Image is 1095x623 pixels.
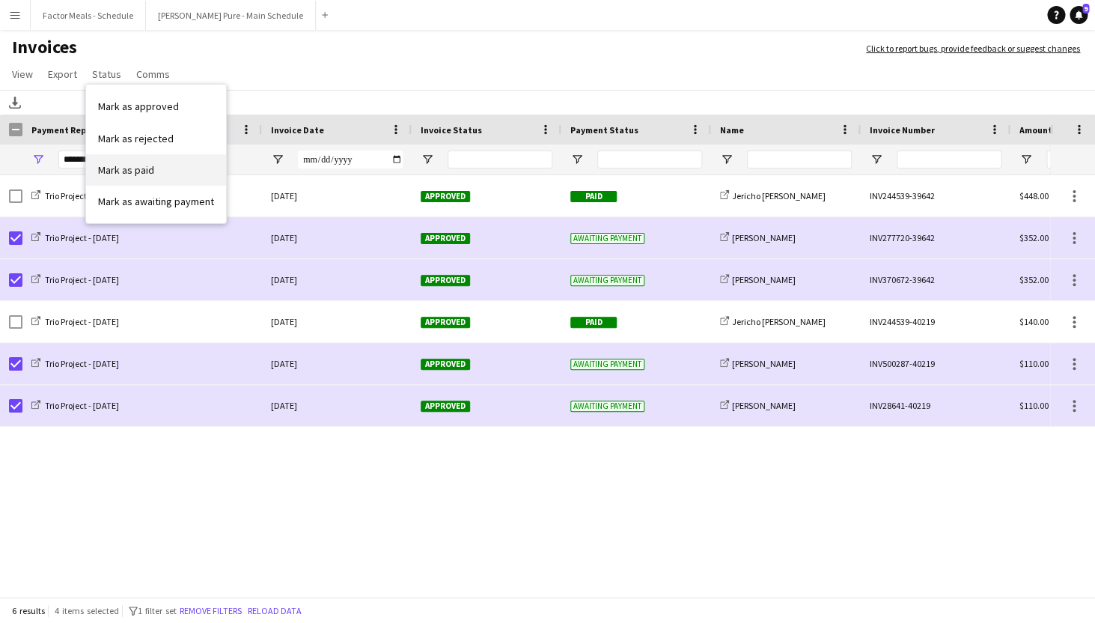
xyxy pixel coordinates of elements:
span: Mark as approved [98,100,179,113]
span: Trio Project - [DATE] [45,316,119,327]
input: Invoice Date Filter Input [298,151,403,168]
a: Trio Project - [DATE] [31,190,119,201]
a: Trio Project - [DATE] [31,232,119,243]
a: 9 [1070,6,1088,24]
span: [PERSON_NAME] [732,274,796,285]
span: Payment Report [31,124,100,136]
span: Approved [421,233,470,244]
button: Open Filter Menu [1019,153,1033,166]
input: Invoice Status Filter Input [448,151,552,168]
button: Open Filter Menu [271,153,284,166]
button: Factor Meals - Schedule [31,1,146,30]
span: Trio Project - [DATE] [45,232,119,243]
span: Jericho [PERSON_NAME] [732,316,826,327]
span: Export [48,67,77,81]
span: $352.00 [1019,274,1049,285]
a: Trio Project - [DATE] [31,274,119,285]
button: Open Filter Menu [421,153,434,166]
span: Payment Status [570,124,638,136]
span: Invoice Number [870,124,935,136]
a: Comms [130,64,176,84]
a: Mark as approved [86,91,226,122]
div: INV28641-40219 [861,385,1010,426]
input: Name Filter Input [747,151,852,168]
span: Mark as paid [98,163,154,177]
span: Mark as rejected [98,132,174,145]
input: Invoice Number Filter Input [897,151,1001,168]
span: Paid [570,317,617,328]
span: Jericho [PERSON_NAME] [732,190,826,201]
span: Approved [421,401,470,412]
app-action-btn: Download [6,94,24,112]
a: Mark as awaiting payment [86,186,226,217]
span: $352.00 [1019,232,1049,243]
div: [DATE] [262,259,412,300]
div: INV370672-39642 [861,259,1010,300]
span: [PERSON_NAME] [732,358,796,369]
span: Awaiting payment [570,275,644,286]
span: $110.00 [1019,358,1049,369]
div: INV500287-40219 [861,343,1010,384]
span: Approved [421,359,470,370]
span: Awaiting payment [570,233,644,244]
span: 9 [1082,4,1089,13]
span: Amount [1019,124,1052,136]
input: Payment Report Filter Input [58,151,163,168]
a: Trio Project - [DATE] [31,400,119,411]
div: [DATE] [262,217,412,258]
a: Status [86,64,127,84]
div: [DATE] [262,175,412,216]
div: [DATE] [262,343,412,384]
span: Mark as awaiting payment [98,195,214,208]
span: Trio Project - [DATE] [45,190,119,201]
button: Open Filter Menu [720,153,733,166]
span: Trio Project - [DATE] [45,274,119,285]
button: Remove filters [177,603,245,619]
span: Approved [421,275,470,286]
span: Invoice Status [421,124,482,136]
button: Open Filter Menu [570,153,584,166]
div: [DATE] [262,385,412,426]
span: Comms [136,67,170,81]
div: [DATE] [262,301,412,342]
span: Name [720,124,744,136]
div: INV244539-40219 [861,301,1010,342]
button: Reload data [245,603,305,619]
span: Status [92,67,121,81]
a: Export [42,64,83,84]
span: Awaiting payment [570,359,644,370]
span: $110.00 [1019,400,1049,411]
a: Click to report bugs, provide feedback or suggest changes [866,42,1080,55]
div: INV277720-39642 [861,217,1010,258]
span: [PERSON_NAME] [732,232,796,243]
span: [PERSON_NAME] [732,400,796,411]
span: Awaiting payment [570,401,644,412]
button: Open Filter Menu [870,153,883,166]
span: 1 filter set [138,605,177,616]
span: Trio Project - [DATE] [45,400,119,411]
span: Invoice Date [271,124,324,136]
span: $448.00 [1019,190,1049,201]
span: View [12,67,33,81]
button: Open Filter Menu [31,153,45,166]
button: [PERSON_NAME] Pure - Main Schedule [146,1,316,30]
span: Approved [421,317,470,328]
a: Trio Project - [DATE] [31,316,119,327]
span: Approved [421,191,470,202]
a: Mark as paid [86,154,226,186]
div: INV244539-39642 [861,175,1010,216]
a: View [6,64,39,84]
span: 4 items selected [55,605,119,616]
span: Trio Project - [DATE] [45,358,119,369]
a: Mark as rejected [86,123,226,154]
span: $140.00 [1019,316,1049,327]
a: Trio Project - [DATE] [31,358,119,369]
span: Paid [570,191,617,202]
